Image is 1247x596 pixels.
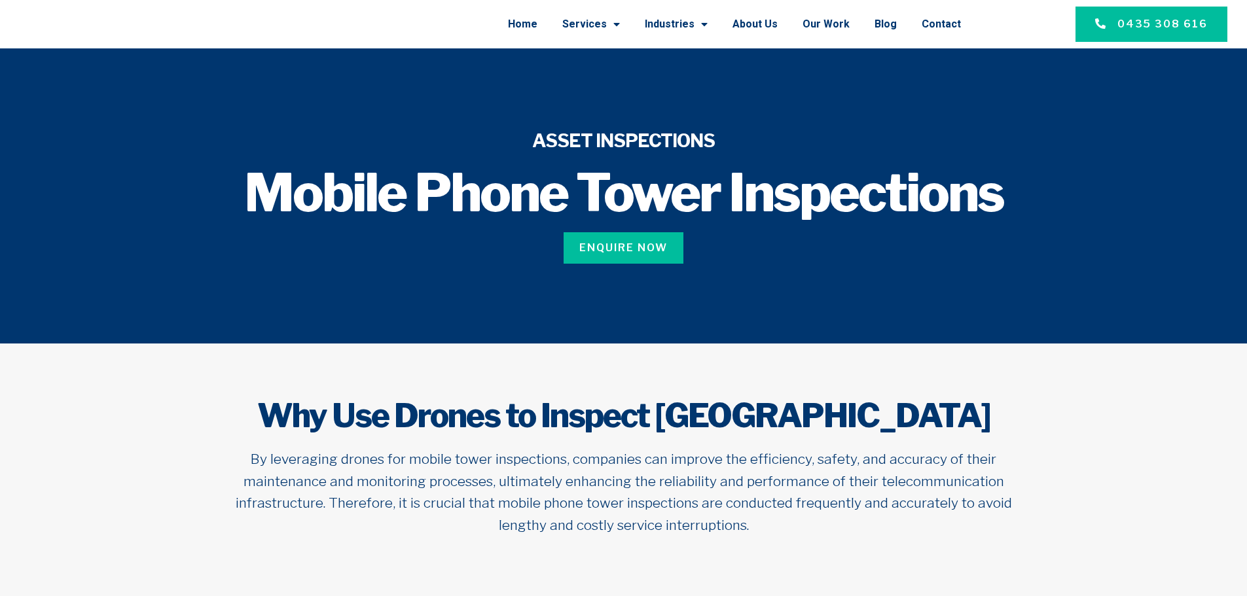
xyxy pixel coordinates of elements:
a: Blog [875,7,897,41]
nav: Menu [212,7,961,41]
h4: ASSET INSPECTIONS [232,128,1015,154]
a: Home [508,7,537,41]
a: Our Work [803,7,850,41]
span: 0435 308 616 [1117,16,1208,32]
a: 0435 308 616 [1075,7,1227,42]
a: Enquire Now [564,232,683,264]
a: Contact [922,7,961,41]
h1: Mobile Phone Tower Inspections [232,167,1015,219]
img: Final-Logo copy [39,10,175,39]
h2: Why Use Drones to Inspect [GEOGRAPHIC_DATA] [211,396,1036,435]
span: Enquire Now [579,240,668,256]
a: Services [562,7,620,41]
a: Industries [645,7,708,41]
p: By leveraging drones for mobile tower inspections, companies can improve the efficiency, safety, ... [211,448,1036,536]
a: About Us [732,7,778,41]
